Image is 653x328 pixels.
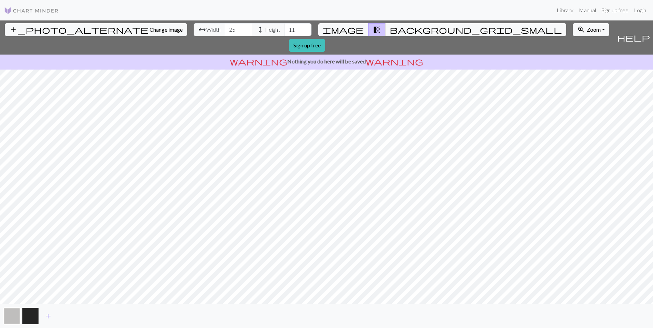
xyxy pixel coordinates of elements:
[256,25,264,34] span: height
[573,23,609,36] button: Zoom
[599,3,631,17] a: Sign up free
[4,6,59,15] img: Logo
[264,26,280,34] span: Height
[3,57,650,65] p: Nothing you do here will be saved
[587,26,601,33] span: Zoom
[366,57,423,66] span: warning
[206,26,221,34] span: Width
[577,25,585,34] span: zoom_in
[554,3,576,17] a: Library
[617,33,650,42] span: help
[373,25,381,34] span: transition_fade
[576,3,599,17] a: Manual
[40,310,57,323] button: Add color
[230,57,287,66] span: warning
[9,25,149,34] span: add_photo_alternate
[150,26,183,33] span: Change image
[631,3,649,17] a: Login
[5,23,187,36] button: Change image
[289,39,325,52] a: Sign up free
[44,311,52,321] span: add
[390,25,562,34] span: background_grid_small
[198,25,206,34] span: arrow_range
[614,20,653,55] button: Help
[323,25,364,34] span: image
